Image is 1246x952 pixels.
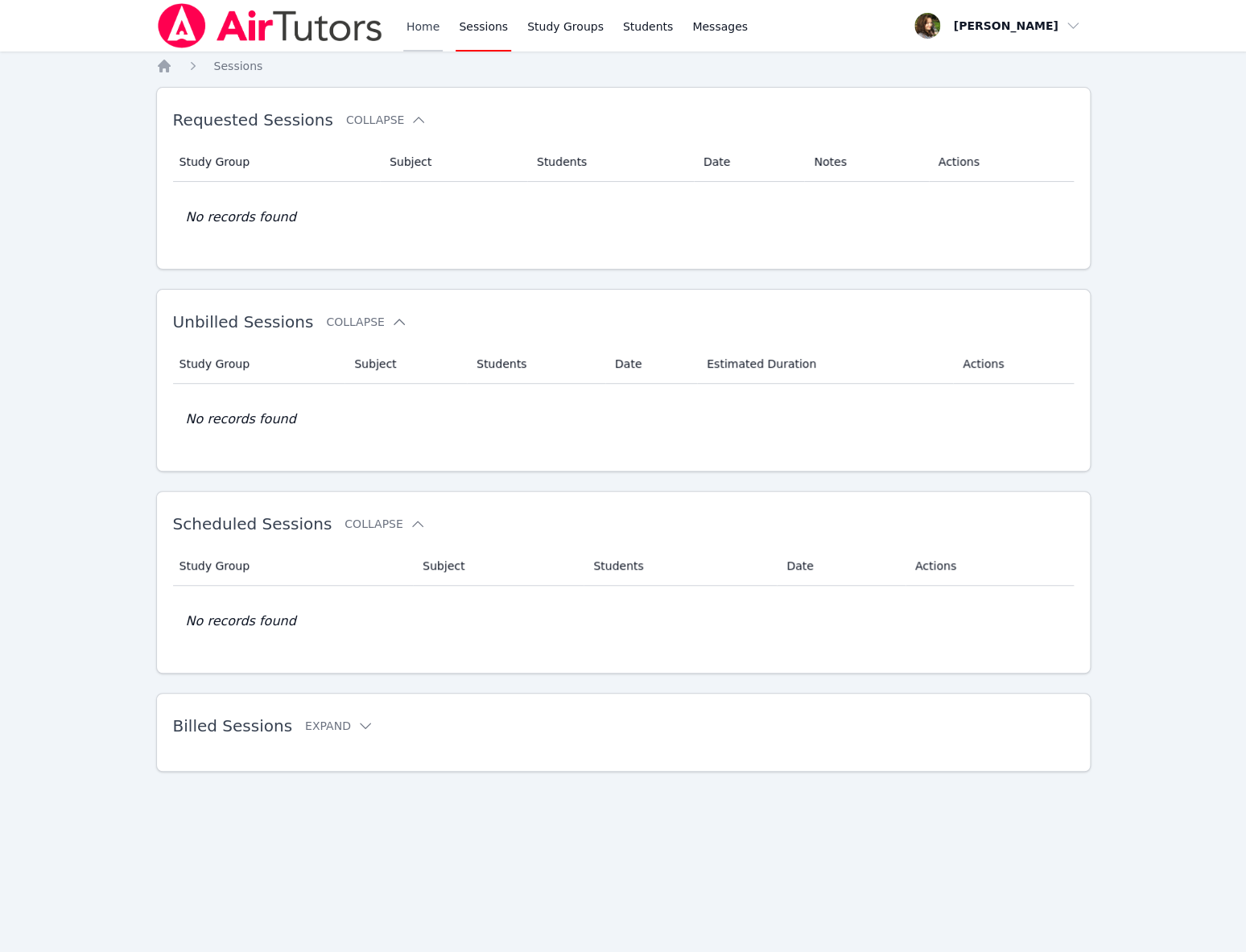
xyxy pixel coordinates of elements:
[173,110,333,130] span: Requested Sessions
[346,112,427,128] button: Collapse
[380,142,527,182] th: Subject
[804,142,928,182] th: Notes
[173,182,1074,253] td: No records found
[173,312,314,332] span: Unbilled Sessions
[173,546,414,586] th: Study Group
[173,716,292,736] span: Billed Sessions
[605,344,697,384] th: Date
[413,546,584,586] th: Subject
[697,344,953,384] th: Estimated Duration
[214,60,263,72] span: Sessions
[345,516,425,532] button: Collapse
[173,514,332,534] span: Scheduled Sessions
[173,344,345,384] th: Study Group
[156,3,384,48] img: Air Tutors
[777,546,906,586] th: Date
[345,344,467,384] th: Subject
[305,718,373,734] button: Expand
[326,314,406,330] button: Collapse
[173,142,380,182] th: Study Group
[953,344,1073,384] th: Actions
[527,142,694,182] th: Students
[692,19,748,35] span: Messages
[929,142,1074,182] th: Actions
[584,546,777,586] th: Students
[173,586,1074,657] td: No records found
[467,344,605,384] th: Students
[173,384,1074,455] td: No records found
[906,546,1074,586] th: Actions
[694,142,805,182] th: Date
[156,58,1091,74] nav: Breadcrumb
[214,58,263,74] a: Sessions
